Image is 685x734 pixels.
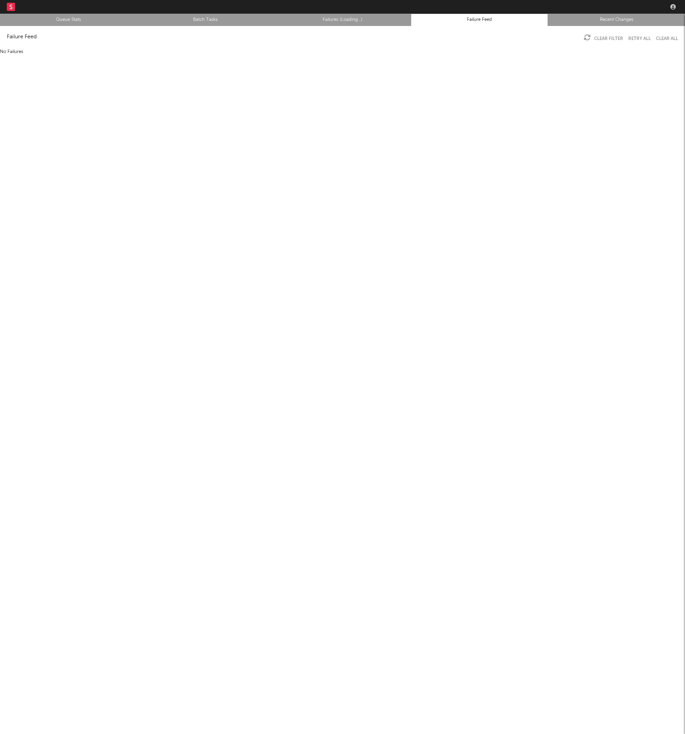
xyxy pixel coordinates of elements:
[594,37,623,41] a: Clear Filter
[278,16,407,24] a: Failures (Loading...)
[415,16,544,24] a: Failure Feed
[628,37,651,41] button: Retry All
[141,16,270,24] a: Batch Tasks
[4,16,133,24] a: Queue Stats
[656,37,678,41] button: Clear All
[7,33,37,41] div: Failure Feed
[552,16,681,24] a: Recent Changes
